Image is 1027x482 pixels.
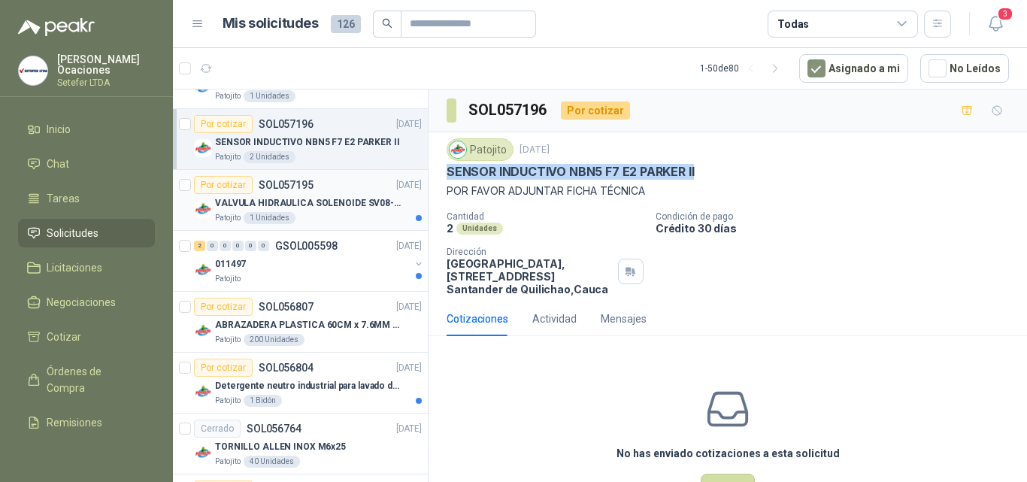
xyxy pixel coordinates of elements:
[244,395,282,407] div: 1 Bidón
[215,135,400,150] p: SENSOR INDUCTIVO NBN5 F7 E2 PARKER II
[215,456,241,468] p: Patojito
[447,311,508,327] div: Cotizaciones
[396,361,422,375] p: [DATE]
[47,363,141,396] span: Órdenes de Compra
[47,259,102,276] span: Licitaciones
[396,239,422,253] p: [DATE]
[215,334,241,346] p: Patojito
[259,119,314,129] p: SOL057196
[244,456,300,468] div: 40 Unidades
[244,151,295,163] div: 2 Unidades
[244,212,295,224] div: 1 Unidades
[656,222,1021,235] p: Crédito 30 días
[194,241,205,251] div: 2
[520,143,550,157] p: [DATE]
[244,90,295,102] div: 1 Unidades
[656,211,1021,222] p: Condición de pago
[258,241,269,251] div: 0
[194,359,253,377] div: Por cotizar
[396,422,422,436] p: [DATE]
[215,318,402,332] p: ABRAZADERA PLASTICA 60CM x 7.6MM ANCHA
[18,357,155,402] a: Órdenes de Compra
[57,54,155,75] p: [PERSON_NAME] Ocaciones
[920,54,1009,83] button: No Leídos
[194,237,425,285] a: 2 0 0 0 0 0 GSOL005598[DATE] Company Logo011497Patojito
[215,379,402,393] p: Detergente neutro industrial para lavado de tanques y maquinas.
[194,200,212,218] img: Company Logo
[215,440,346,454] p: TORNILLO ALLEN INOX M6x25
[173,170,428,231] a: Por cotizarSOL057195[DATE] Company LogoVALVULA HIDRAULICA SOLENOIDE SV08-20Patojito1 Unidades
[259,180,314,190] p: SOL057195
[173,109,428,170] a: Por cotizarSOL057196[DATE] Company LogoSENSOR INDUCTIVO NBN5 F7 E2 PARKER IIPatojito2 Unidades
[275,241,338,251] p: GSOL005598
[18,323,155,351] a: Cotizar
[57,78,155,87] p: Setefer LTDA
[617,445,840,462] h3: No has enviado cotizaciones a esta solicitud
[215,212,241,224] p: Patojito
[447,164,694,180] p: SENSOR INDUCTIVO NBN5 F7 E2 PARKER II
[982,11,1009,38] button: 3
[447,183,1009,199] p: POR FAVOR ADJUNTAR FICHA TÉCNICA
[244,334,304,346] div: 200 Unidades
[47,121,71,138] span: Inicio
[532,311,577,327] div: Actividad
[447,222,453,235] p: 2
[259,362,314,373] p: SOL056804
[18,408,155,437] a: Remisiones
[18,115,155,144] a: Inicio
[396,178,422,192] p: [DATE]
[194,322,212,340] img: Company Logo
[47,225,98,241] span: Solicitudes
[447,138,513,161] div: Patojito
[215,90,241,102] p: Patojito
[215,196,402,211] p: VALVULA HIDRAULICA SOLENOIDE SV08-20
[447,257,612,296] p: [GEOGRAPHIC_DATA], [STREET_ADDRESS] Santander de Quilichao , Cauca
[220,241,231,251] div: 0
[18,288,155,317] a: Negociaciones
[447,211,644,222] p: Cantidad
[47,156,69,172] span: Chat
[799,54,908,83] button: Asignado a mi
[194,261,212,279] img: Company Logo
[223,13,319,35] h1: Mis solicitudes
[47,190,80,207] span: Tareas
[173,292,428,353] a: Por cotizarSOL056807[DATE] Company LogoABRAZADERA PLASTICA 60CM x 7.6MM ANCHAPatojito200 Unidades
[450,141,466,158] img: Company Logo
[232,241,244,251] div: 0
[47,414,102,431] span: Remisiones
[47,294,116,311] span: Negociaciones
[700,56,787,80] div: 1 - 50 de 80
[194,139,212,157] img: Company Logo
[382,18,392,29] span: search
[215,257,246,271] p: 011497
[468,99,549,122] h3: SOL057196
[561,102,630,120] div: Por cotizar
[194,176,253,194] div: Por cotizar
[194,115,253,133] div: Por cotizar
[331,15,361,33] span: 126
[194,383,212,401] img: Company Logo
[194,298,253,316] div: Por cotizar
[247,423,301,434] p: SOL056764
[259,302,314,312] p: SOL056807
[194,444,212,462] img: Company Logo
[18,184,155,213] a: Tareas
[447,247,612,257] p: Dirección
[173,414,428,474] a: CerradoSOL056764[DATE] Company LogoTORNILLO ALLEN INOX M6x25Patojito40 Unidades
[173,353,428,414] a: Por cotizarSOL056804[DATE] Company LogoDetergente neutro industrial para lavado de tanques y maqu...
[601,311,647,327] div: Mensajes
[997,7,1013,21] span: 3
[47,329,81,345] span: Cotizar
[207,241,218,251] div: 0
[194,420,241,438] div: Cerrado
[777,16,809,32] div: Todas
[456,223,503,235] div: Unidades
[215,151,241,163] p: Patojito
[19,56,47,85] img: Company Logo
[18,443,155,471] a: Configuración
[18,18,95,36] img: Logo peakr
[215,395,241,407] p: Patojito
[18,253,155,282] a: Licitaciones
[245,241,256,251] div: 0
[396,117,422,132] p: [DATE]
